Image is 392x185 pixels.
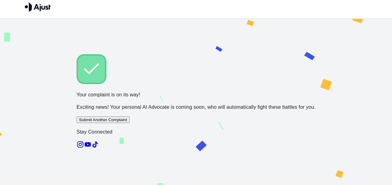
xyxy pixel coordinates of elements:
[77,104,315,111] p: Exciting news! Your personal AI Advocate is coming soon, who will automatically fight these battl...
[77,91,315,99] p: Your complaint is on its way!
[77,54,106,84] img: Check!
[25,2,51,11] img: Ajust
[77,128,315,136] p: Stay Connected
[77,117,130,123] button: Submit Another Complaint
